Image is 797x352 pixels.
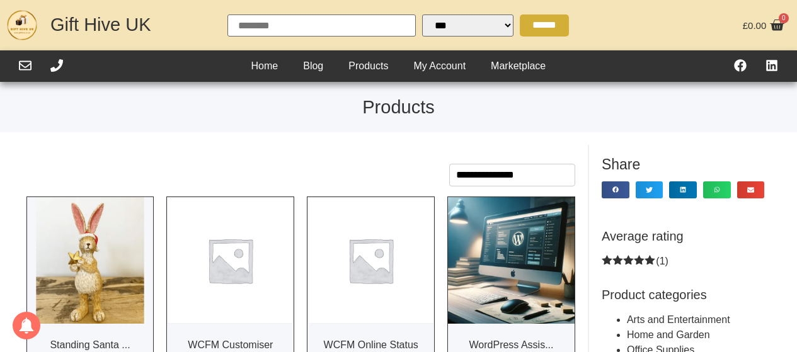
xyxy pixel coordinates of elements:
div: Share on whatsapp [703,181,731,198]
a: Blog [290,57,336,76]
a: Arts and Entertainment [627,314,730,325]
nav: Header Menu [239,57,559,76]
span: Rated out of 5 [602,254,656,290]
a: Call Us [50,59,63,72]
a: Home [239,57,291,76]
h1: Products [6,98,791,116]
bdi: 0.00 [743,20,767,31]
img: Standing Santa Rabbit [27,197,154,324]
a: My Account [401,57,478,76]
span: £ [743,20,748,31]
div: Call Us [50,59,63,74]
div: Share on linkedin [669,181,697,198]
div: Share on email [737,181,765,198]
img: Placeholder [167,197,294,324]
a: Products [336,57,401,76]
a: Gift Hive UK [50,14,151,35]
h5: Average rating [602,229,764,244]
a: Marketplace [478,57,558,76]
a: Email Us [19,59,32,72]
a: Home and Garden [627,329,710,340]
img: WordPress Assistance [448,197,575,324]
span: 0 [779,13,789,23]
img: GHUK-Site-Icon-2024-2 [6,9,38,41]
img: Placeholder [307,197,434,324]
a: Ratedout of 5(1) [602,255,668,267]
select: Shop order [449,164,575,186]
a: Find Us On LinkedIn [765,59,778,72]
div: Share on facebook [602,181,629,198]
a: £0.00 0 [740,14,788,36]
a: Visit our Facebook Page [734,59,747,72]
h5: Product categories [602,287,764,302]
div: Share on twitter [636,181,663,198]
h5: Share [602,157,764,172]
